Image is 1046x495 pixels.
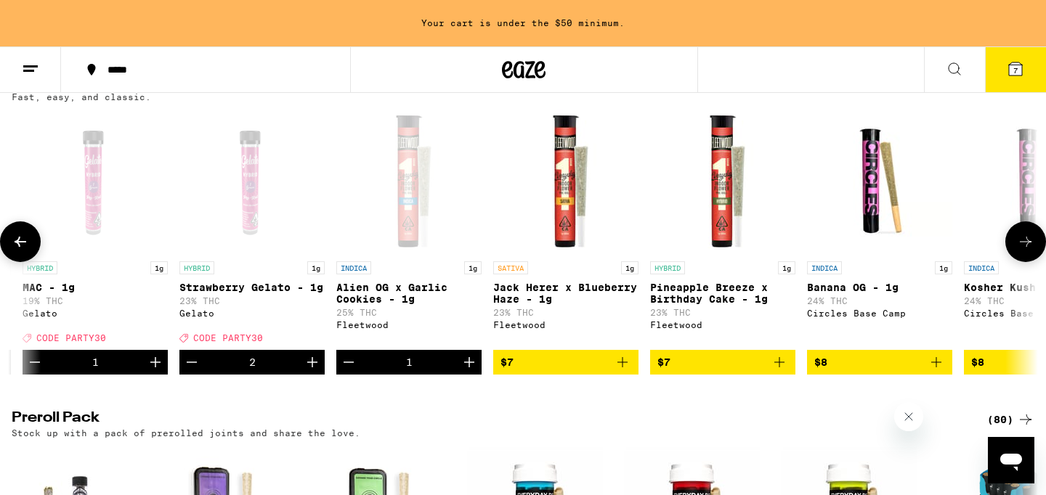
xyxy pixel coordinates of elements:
div: 1 [406,356,413,368]
a: Open page for MAC - 1g from Gelato [23,109,168,350]
button: 7 [985,47,1046,92]
p: Banana OG - 1g [807,282,952,293]
a: Open page for Strawberry Gelato - 1g from Gelato [179,109,325,350]
p: 1g [464,261,482,274]
button: Decrement [23,350,47,375]
p: 1g [307,261,325,274]
span: 7 [1013,66,1018,75]
button: Add to bag [807,350,952,375]
p: HYBRID [179,261,214,274]
iframe: Close message [894,402,923,431]
img: Fleetwood - Pineapple Breeze x Birthday Cake - 1g [650,109,795,254]
p: 1g [621,261,638,274]
p: INDICA [964,261,999,274]
p: 24% THC [807,296,952,306]
button: Add to bag [650,350,795,375]
p: 25% THC [336,308,482,317]
p: Fast, easy, and classic. [12,92,151,102]
p: Strawberry Gelato - 1g [179,282,325,293]
div: Fleetwood [650,320,795,330]
a: Open page for Jack Herer x Blueberry Haze - 1g from Fleetwood [493,109,638,350]
div: Gelato [179,308,325,318]
span: $8 [971,356,984,368]
h2: Preroll Pack [12,411,963,428]
p: Alien OG x Garlic Cookies - 1g [336,282,482,305]
p: 1g [150,261,168,274]
div: Fleetwood [336,320,482,330]
div: 2 [249,356,256,368]
button: Decrement [179,350,204,375]
span: Hi. Need any help? [9,10,105,22]
p: Pineapple Breeze x Birthday Cake - 1g [650,282,795,305]
p: INDICA [807,261,842,274]
div: 1 [92,356,99,368]
button: Increment [300,350,325,375]
p: 23% THC [650,308,795,317]
p: INDICA [336,261,371,274]
img: Circles Base Camp - Banana OG - 1g [807,109,952,254]
p: 23% THC [179,296,325,306]
p: SATIVA [493,261,528,274]
button: Add to bag [493,350,638,375]
span: CODE PARTY30 [193,333,263,343]
p: Stock up with a pack of prerolled joints and share the love. [12,428,360,438]
span: CODE PARTY30 [36,333,106,343]
span: $7 [500,356,514,368]
img: Fleetwood - Jack Herer x Blueberry Haze - 1g [493,109,638,254]
p: HYBRID [650,261,685,274]
a: Open page for Pineapple Breeze x Birthday Cake - 1g from Fleetwood [650,109,795,350]
div: Fleetwood [493,320,638,330]
a: Open page for Alien OG x Garlic Cookies - 1g from Fleetwood [336,109,482,350]
p: Jack Herer x Blueberry Haze - 1g [493,282,638,305]
iframe: Button to launch messaging window [988,437,1034,483]
p: 1g [778,261,795,274]
button: Decrement [336,350,361,375]
button: Increment [143,350,168,375]
span: $7 [657,356,670,368]
div: Circles Base Camp [807,308,952,318]
p: 23% THC [493,308,638,317]
p: 1g [935,261,952,274]
span: $8 [814,356,827,368]
p: 19% THC [23,296,168,306]
p: MAC - 1g [23,282,168,293]
a: Open page for Banana OG - 1g from Circles Base Camp [807,109,952,350]
button: Increment [457,350,482,375]
p: HYBRID [23,261,57,274]
div: Gelato [23,308,168,318]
